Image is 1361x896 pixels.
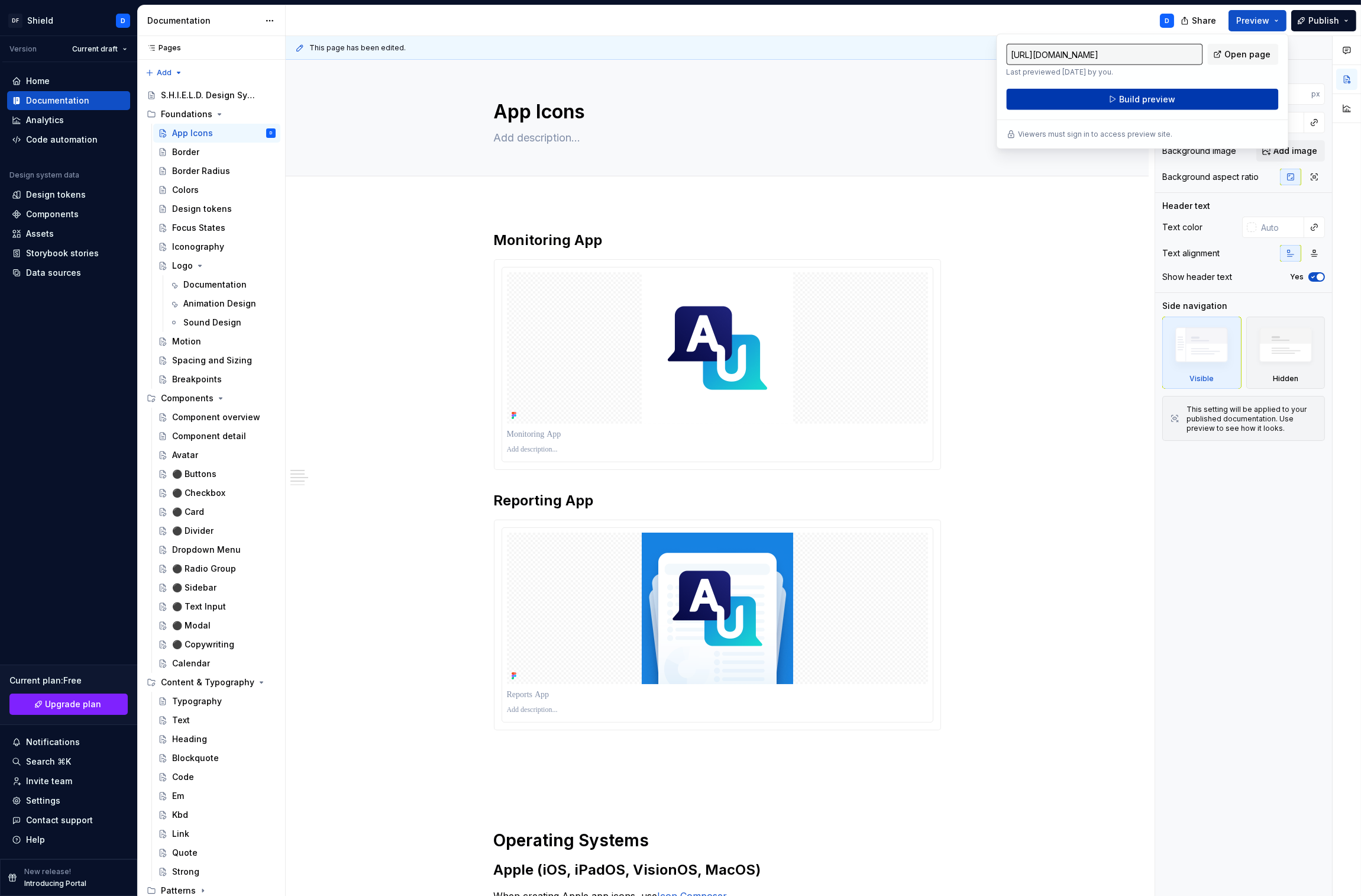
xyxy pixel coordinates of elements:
a: Documentation [164,275,280,294]
a: Em [153,787,280,805]
div: ⚫️ Text Input [172,601,226,613]
a: ⚫️ Text Input [153,597,280,616]
button: DFShieldD [2,8,135,33]
span: Current draft [72,44,118,54]
a: Settings [7,791,130,810]
button: Help [7,830,130,849]
div: Quote [172,847,198,859]
a: Dropdown Menu [153,540,280,559]
a: Heading [153,730,280,749]
button: Add [142,65,186,81]
h1: Operating Systems [494,830,941,851]
h2: Apple (iOS, iPadOS, VisionOS, MacOS) [494,860,941,879]
button: Add image [1256,140,1325,162]
div: App Icons [172,127,213,139]
p: px [1311,89,1320,99]
a: Design tokens [153,199,280,218]
div: Version [9,44,37,54]
div: Foundations [142,105,280,124]
a: Border [153,143,280,162]
div: Iconography [172,241,224,253]
a: Text [153,711,280,730]
div: D [1165,16,1169,25]
div: ⚫️ Buttons [172,468,216,480]
h2: Reporting App [494,491,941,510]
a: ⚫️ Buttons [153,465,280,484]
div: Contact support [26,814,93,826]
div: ⚫️ Radio Group [172,563,236,575]
div: Settings [26,795,60,807]
div: Background aspect ratio [1162,171,1259,183]
div: Dropdown Menu [172,544,241,556]
div: Help [26,834,45,846]
div: Em [172,790,184,802]
a: App IconsD [153,124,280,143]
a: Kbd [153,805,280,824]
a: Data sources [7,263,130,282]
h2: Monitoring App [494,231,941,250]
div: Background image [1162,145,1236,157]
input: Auto [1256,217,1304,238]
div: Logo [172,260,193,272]
div: Colors [172,184,199,196]
div: Visible [1189,374,1214,383]
textarea: App Icons [492,98,939,126]
div: Typography [172,695,222,707]
a: Design tokens [7,185,130,204]
div: Content & Typography [161,676,254,688]
div: Kbd [172,809,188,821]
span: Share [1192,15,1216,27]
div: Hidden [1246,317,1326,389]
div: Storybook stories [26,247,99,259]
a: Colors [153,181,280,199]
p: Last previewed [DATE] by you. [1006,67,1202,77]
div: Pages [142,43,181,53]
div: This setting will be applied to your published documentation. Use preview to see how it looks. [1187,405,1317,433]
div: Shield [27,15,53,27]
button: Notifications [7,733,130,752]
div: Focus States [172,222,225,234]
div: Component detail [172,430,246,442]
div: Data sources [26,267,81,279]
div: Component overview [172,411,260,423]
div: ⚫️ Modal [172,620,211,631]
a: Storybook stories [7,244,130,263]
div: ⚫️ Divider [172,525,214,537]
span: Publish [1308,15,1339,27]
div: Search ⌘K [26,756,71,768]
a: ⚫️ Copywriting [153,635,280,654]
div: Documentation [26,95,89,107]
a: Component overview [153,408,280,427]
span: Open page [1224,49,1271,60]
a: Link [153,824,280,843]
a: Code automation [7,130,130,149]
a: Open page [1207,44,1278,65]
button: Build preview [1006,89,1278,110]
a: ⚫️ Radio Group [153,559,280,578]
div: Text alignment [1162,247,1220,259]
div: Sound Design [183,317,241,328]
button: Publish [1291,10,1356,31]
a: Motion [153,332,280,351]
p: Introducing Portal [24,879,86,888]
div: DF [8,14,22,28]
div: Notifications [26,736,80,748]
a: Quote [153,843,280,862]
a: Spacing and Sizing [153,351,280,370]
div: Analytics [26,114,64,126]
a: Logo [153,256,280,275]
a: Components [7,205,130,224]
a: ⚫️ Card [153,502,280,521]
div: Invite team [26,775,72,787]
div: Border Radius [172,165,230,177]
div: Foundations [161,108,212,120]
div: Motion [172,336,201,347]
div: Code automation [26,134,98,146]
div: Text color [1162,221,1202,233]
div: Design tokens [172,203,232,215]
div: Hidden [1273,374,1298,383]
div: ⚫️ Checkbox [172,487,225,499]
label: Yes [1290,272,1304,282]
div: Breakpoints [172,373,222,385]
div: Assets [26,228,54,240]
